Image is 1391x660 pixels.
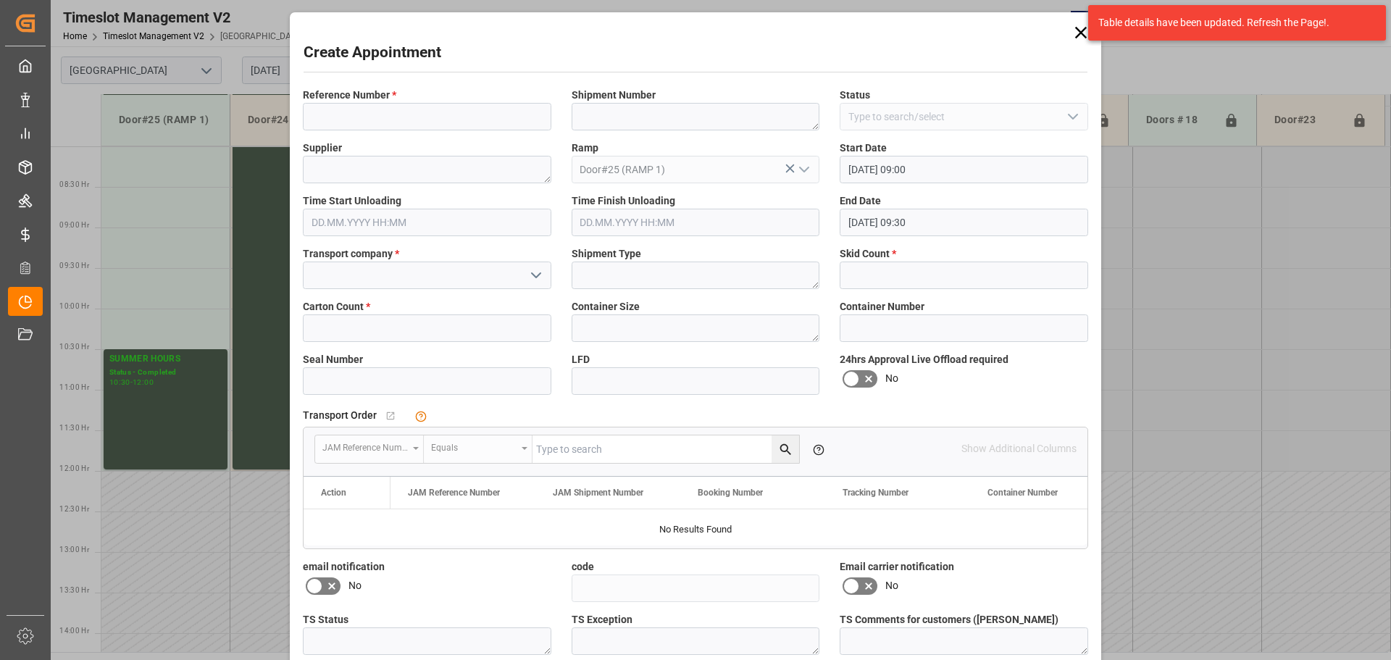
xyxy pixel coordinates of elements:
input: Type to search/select [572,156,820,183]
span: No [885,578,898,593]
input: DD.MM.YYYY HH:MM [840,209,1088,236]
span: TS Exception [572,612,632,627]
input: DD.MM.YYYY HH:MM [572,209,820,236]
span: Start Date [840,141,887,156]
div: JAM Reference Number [322,438,408,454]
span: Supplier [303,141,342,156]
span: Ramp [572,141,598,156]
input: DD.MM.YYYY HH:MM [303,209,551,236]
div: Action [321,488,346,498]
div: Equals [431,438,517,454]
span: No [348,578,362,593]
button: open menu [524,264,546,287]
span: Time Start Unloading [303,193,401,209]
button: search button [772,435,799,463]
span: Tracking Number [843,488,908,498]
span: Container Size [572,299,640,314]
span: Status [840,88,870,103]
span: Reference Number [303,88,396,103]
button: open menu [793,159,814,181]
button: open menu [424,435,532,463]
span: Skid Count [840,246,896,262]
span: email notification [303,559,385,575]
span: End Date [840,193,881,209]
span: Transport company [303,246,399,262]
span: TS Comments for customers ([PERSON_NAME]) [840,612,1058,627]
h2: Create Appointment [304,41,441,64]
input: Type to search [532,435,799,463]
span: TS Status [303,612,348,627]
input: Type to search/select [840,103,1088,130]
span: Transport Order [303,408,377,423]
span: 24hrs Approval Live Offload required [840,352,1008,367]
span: Email carrier notification [840,559,954,575]
span: LFD [572,352,590,367]
span: Seal Number [303,352,363,367]
span: JAM Shipment Number [553,488,643,498]
button: open menu [1061,106,1082,128]
div: Table details have been updated. Refresh the Page!. [1098,15,1365,30]
span: Container Number [987,488,1058,498]
span: Container Number [840,299,924,314]
span: No [885,371,898,386]
span: Shipment Type [572,246,641,262]
button: open menu [315,435,424,463]
span: Shipment Number [572,88,656,103]
span: Time Finish Unloading [572,193,675,209]
span: Booking Number [698,488,763,498]
span: JAM Reference Number [408,488,500,498]
input: DD.MM.YYYY HH:MM [840,156,1088,183]
span: code [572,559,594,575]
span: Carton Count [303,299,370,314]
